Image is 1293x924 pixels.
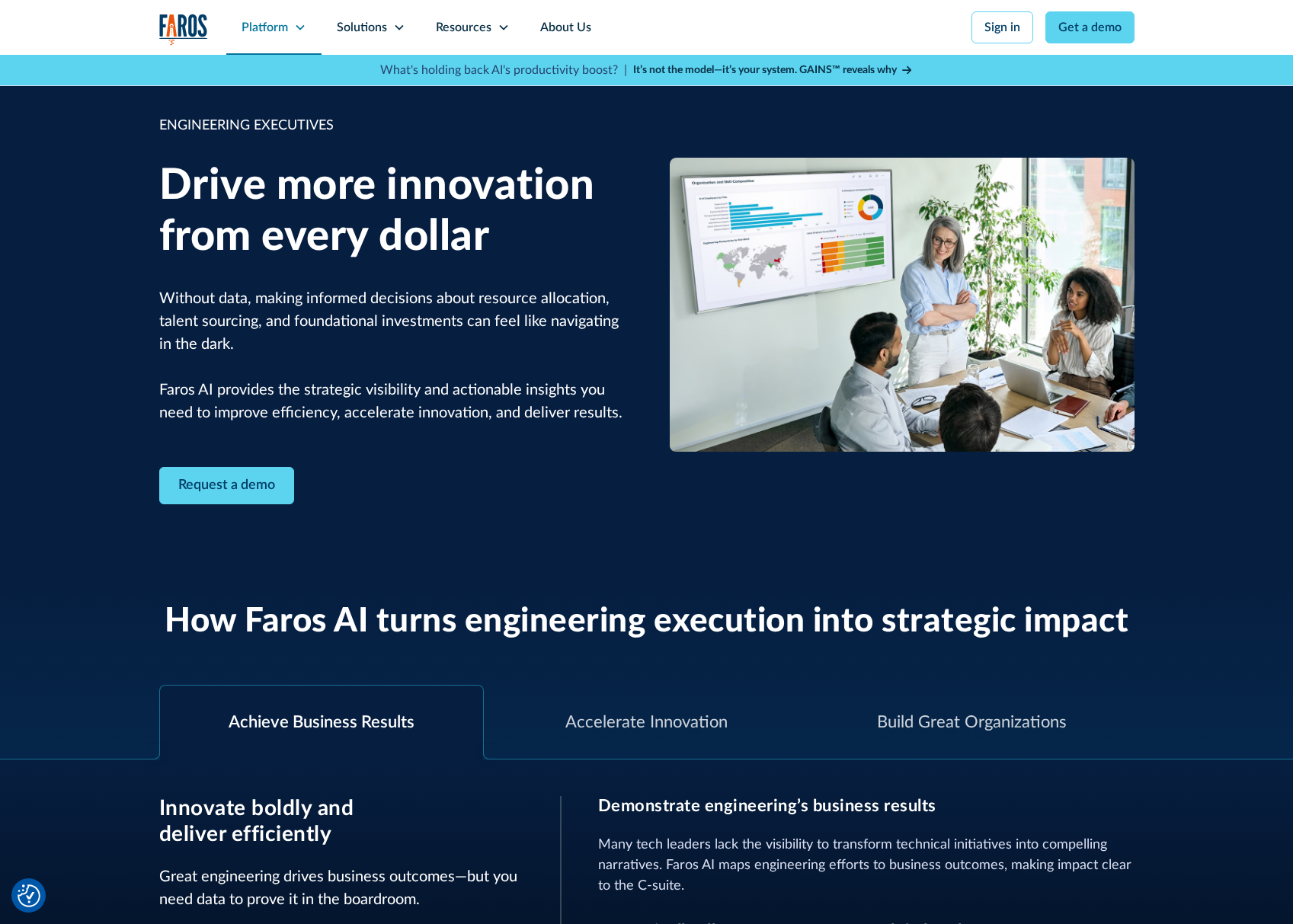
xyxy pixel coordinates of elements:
[565,710,728,735] div: Accelerate Innovation
[337,18,387,37] div: Solutions
[229,710,414,735] div: Achieve Business Results
[1045,11,1135,43] a: Get a demo
[633,65,897,75] strong: It’s not the model—it’s your system. GAINS™ reveals why
[159,287,624,424] p: Without data, making informed decisions about resource allocation, talent sourcing, and foundatio...
[159,467,294,504] a: Contact Modal
[159,14,208,45] img: Logo of the analytics and reporting company Faros.
[598,796,1135,816] h3: Demonstrate engineering’s business results
[877,710,1067,735] div: Build Great Organizations
[18,884,40,907] button: Cookie Settings
[159,161,624,263] h1: Drive more innovation from every dollar
[380,61,627,79] p: What's holding back AI's productivity boost? |
[598,835,1135,897] p: Many tech leaders lack the visibility to transform technical initiatives into compelling narrativ...
[159,116,624,136] div: ENGINEERING EXECUTIVES
[436,18,491,37] div: Resources
[159,14,208,45] a: home
[165,602,1128,642] h2: How Faros AI turns engineering execution into strategic impact
[971,11,1033,43] a: Sign in
[633,62,914,78] a: It’s not the model—it’s your system. GAINS™ reveals why
[18,884,40,907] img: Revisit consent button
[159,796,523,847] h3: Innovate boldly and deliver efficiently
[242,18,288,37] div: Platform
